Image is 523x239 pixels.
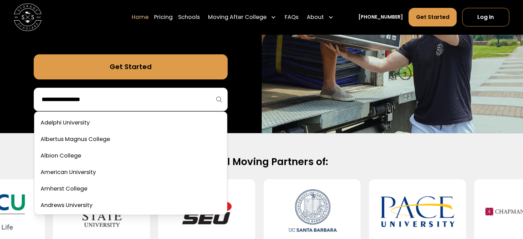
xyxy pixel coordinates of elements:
[462,8,509,26] a: Log In
[132,8,149,27] a: Home
[358,14,403,21] a: [PHONE_NUMBER]
[205,8,279,27] div: Moving After College
[14,3,42,31] img: Storage Scholars main logo
[380,185,455,238] img: Pace University - New York City
[178,8,200,27] a: Schools
[408,8,456,26] a: Get Started
[40,155,483,168] h2: Official Moving Partners of:
[307,13,324,21] div: About
[154,8,173,27] a: Pricing
[34,54,228,79] a: Get Started
[170,185,244,238] img: Southeastern University
[304,8,336,27] div: About
[208,13,266,21] div: Moving After College
[64,185,139,238] img: Texas State University
[284,8,298,27] a: FAQs
[275,185,350,238] img: University of California-Santa Barbara (UCSB)
[14,3,42,31] a: home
